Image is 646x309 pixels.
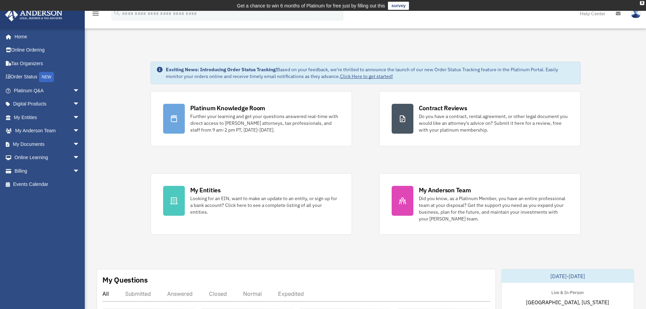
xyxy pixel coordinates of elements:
[419,195,568,222] div: Did you know, as a Platinum Member, you have an entire professional team at your disposal? Get th...
[640,1,644,5] div: close
[5,70,90,84] a: Order StatusNEW
[190,104,266,112] div: Platinum Knowledge Room
[39,72,54,82] div: NEW
[190,195,339,215] div: Looking for an EIN, want to make an update to an entity, or sign up for a bank account? Click her...
[546,288,589,295] div: Live & In-Person
[92,9,100,18] i: menu
[102,290,109,297] div: All
[419,113,568,133] div: Do you have a contract, rental agreement, or other legal document you would like an attorney's ad...
[631,8,641,18] img: User Pic
[166,66,575,80] div: Based on your feedback, we're thrilled to announce the launch of our new Order Status Tracking fe...
[73,111,86,124] span: arrow_drop_down
[419,104,467,112] div: Contract Reviews
[166,66,277,73] strong: Exciting News: Introducing Order Status Tracking!
[5,97,90,111] a: Digital Productsarrow_drop_down
[5,43,90,57] a: Online Ordering
[209,290,227,297] div: Closed
[5,30,86,43] a: Home
[243,290,262,297] div: Normal
[151,173,352,235] a: My Entities Looking for an EIN, want to make an update to an entity, or sign up for a bank accoun...
[113,9,121,17] i: search
[5,151,90,165] a: Online Learningarrow_drop_down
[190,113,339,133] div: Further your learning and get your questions answered real-time with direct access to [PERSON_NAM...
[125,290,151,297] div: Submitted
[237,2,385,10] div: Get a chance to win 6 months of Platinum for free just by filling out this
[379,91,581,146] a: Contract Reviews Do you have a contract, rental agreement, or other legal document you would like...
[167,290,193,297] div: Answered
[92,12,100,18] a: menu
[5,57,90,70] a: Tax Organizers
[5,84,90,97] a: Platinum Q&Aarrow_drop_down
[526,298,609,306] span: [GEOGRAPHIC_DATA], [US_STATE]
[151,91,352,146] a: Platinum Knowledge Room Further your learning and get your questions answered real-time with dire...
[5,111,90,124] a: My Entitiesarrow_drop_down
[5,124,90,138] a: My Anderson Teamarrow_drop_down
[388,2,409,10] a: survey
[73,137,86,151] span: arrow_drop_down
[379,173,581,235] a: My Anderson Team Did you know, as a Platinum Member, you have an entire professional team at your...
[73,84,86,98] span: arrow_drop_down
[73,151,86,165] span: arrow_drop_down
[5,164,90,178] a: Billingarrow_drop_down
[278,290,304,297] div: Expedited
[73,164,86,178] span: arrow_drop_down
[3,8,64,21] img: Anderson Advisors Platinum Portal
[419,186,471,194] div: My Anderson Team
[102,275,148,285] div: My Questions
[5,178,90,191] a: Events Calendar
[502,269,634,283] div: [DATE]-[DATE]
[73,97,86,111] span: arrow_drop_down
[190,186,221,194] div: My Entities
[5,137,90,151] a: My Documentsarrow_drop_down
[73,124,86,138] span: arrow_drop_down
[340,73,393,79] a: Click Here to get started!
